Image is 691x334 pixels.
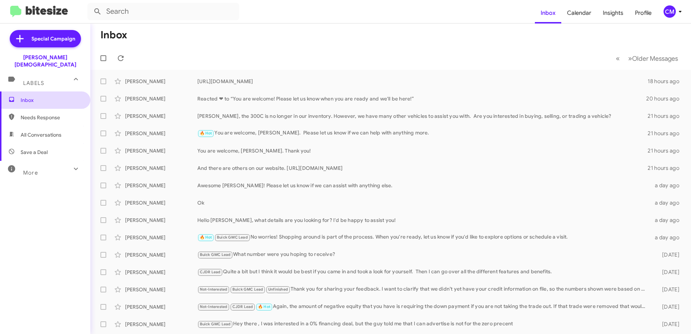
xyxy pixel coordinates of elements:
[632,55,678,63] span: Older Messages
[648,112,685,120] div: 21 hours ago
[232,304,253,309] span: CJDR Lead
[200,304,228,309] span: Not-Interested
[23,170,38,176] span: More
[651,321,685,328] div: [DATE]
[200,270,221,274] span: CJDR Lead
[624,51,682,66] button: Next
[217,235,248,240] span: Buick GMC Lead
[646,95,685,102] div: 20 hours ago
[197,129,648,137] div: You are welcome, [PERSON_NAME]. Please let us know if we can help with anything more.
[664,5,676,18] div: CM
[612,51,682,66] nav: Page navigation example
[125,251,197,258] div: [PERSON_NAME]
[125,130,197,137] div: [PERSON_NAME]
[200,131,212,136] span: 🔥 Hot
[200,287,228,292] span: Not-Interested
[197,95,646,102] div: Reacted ❤ to “You are welcome! Please let us know when you are ready and we'll be here!”
[200,235,212,240] span: 🔥 Hot
[200,322,231,326] span: Buick GMC Lead
[197,147,648,154] div: You are welcome, [PERSON_NAME]. Thank you!
[125,234,197,241] div: [PERSON_NAME]
[651,251,685,258] div: [DATE]
[125,199,197,206] div: [PERSON_NAME]
[197,112,648,120] div: [PERSON_NAME], the 300C is no longer in our inventory. However, we have many other vehicles to as...
[258,304,270,309] span: 🔥 Hot
[197,182,651,189] div: Awesome [PERSON_NAME]! Please let us know if we can assist with anything else.
[125,269,197,276] div: [PERSON_NAME]
[197,250,651,259] div: What number were you hoping to receive?
[21,149,48,156] span: Save a Deal
[651,234,685,241] div: a day ago
[648,147,685,154] div: 21 hours ago
[197,303,651,311] div: Again, the amount of negative equity that you have is requiring the down payment if you are not t...
[125,321,197,328] div: [PERSON_NAME]
[125,112,197,120] div: [PERSON_NAME]
[21,114,82,121] span: Needs Response
[561,3,597,23] a: Calendar
[651,286,685,293] div: [DATE]
[232,287,263,292] span: Buick GMC Lead
[125,164,197,172] div: [PERSON_NAME]
[197,268,651,276] div: Quite a bit but I think it would be best if you came in and took a look for yourself. Then I can ...
[629,3,657,23] a: Profile
[125,286,197,293] div: [PERSON_NAME]
[100,29,127,41] h1: Inbox
[197,320,651,328] div: Hey there , I was interested in a 0% financing deal, but the guy told me that I can advertise is ...
[268,287,288,292] span: Unfinished
[651,269,685,276] div: [DATE]
[651,303,685,311] div: [DATE]
[21,97,82,104] span: Inbox
[651,199,685,206] div: a day ago
[197,199,651,206] div: Ok
[648,78,685,85] div: 18 hours ago
[616,54,620,63] span: «
[651,217,685,224] div: a day ago
[535,3,561,23] a: Inbox
[125,303,197,311] div: [PERSON_NAME]
[125,78,197,85] div: [PERSON_NAME]
[611,51,624,66] button: Previous
[125,95,197,102] div: [PERSON_NAME]
[200,252,231,257] span: Buick GMC Lead
[648,164,685,172] div: 21 hours ago
[87,3,239,20] input: Search
[648,130,685,137] div: 21 hours ago
[31,35,75,42] span: Special Campaign
[197,233,651,241] div: No worries! Shopping around is part of the process. When you're ready, let us know if you'd like ...
[125,182,197,189] div: [PERSON_NAME]
[10,30,81,47] a: Special Campaign
[125,147,197,154] div: [PERSON_NAME]
[657,5,683,18] button: CM
[628,54,632,63] span: »
[197,285,651,294] div: Thank you for sharing your feedback. I want to clarify that we didn’t yet have your credit inform...
[197,164,648,172] div: And there are others on our website. [URL][DOMAIN_NAME]
[125,217,197,224] div: [PERSON_NAME]
[197,217,651,224] div: Hello [PERSON_NAME], what details are you looking for? I'd be happy to assist you!
[597,3,629,23] a: Insights
[651,182,685,189] div: a day ago
[21,131,61,138] span: All Conversations
[23,80,44,86] span: Labels
[197,78,648,85] div: [URL][DOMAIN_NAME]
